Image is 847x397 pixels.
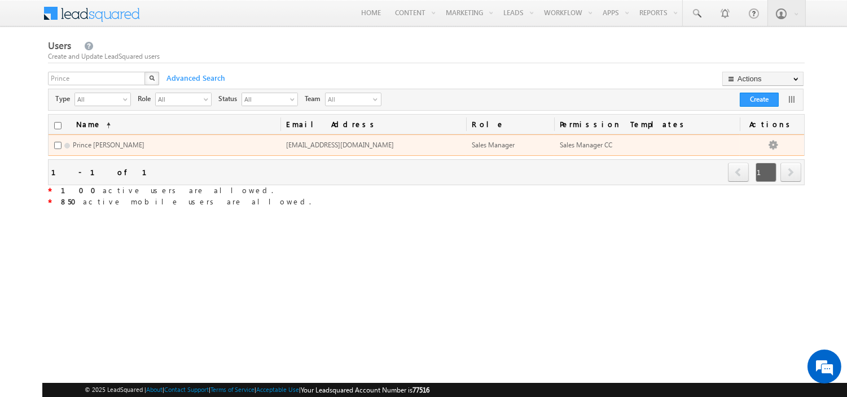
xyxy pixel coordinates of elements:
span: Sales Manager CC [560,141,612,149]
span: Prince [PERSON_NAME] [73,141,144,149]
span: © 2025 LeadSquared | | | | | [85,385,429,395]
div: Minimize live chat window [185,6,212,33]
span: Actions [740,115,804,134]
em: Start Chat [153,311,205,326]
span: Advanced Search [161,73,229,83]
strong: 850 [61,197,83,206]
span: All [75,93,121,104]
span: active users are allowed. [61,185,273,195]
div: 1 - 1 of 1 [51,165,160,178]
span: (sorted ascending) [102,121,111,130]
span: All [156,93,202,104]
button: Actions [722,72,804,86]
a: About [146,386,163,393]
a: prev [728,164,749,182]
div: Create and Update LeadSquared users [48,51,805,62]
span: prev [728,163,749,182]
span: All [326,93,371,106]
a: next [780,164,801,182]
img: d_60004797649_company_0_60004797649 [19,59,47,74]
span: select [204,96,213,102]
a: Email Address [280,115,466,134]
span: Permission Templates [554,115,740,134]
span: Users [48,39,71,52]
span: Team [305,94,325,104]
a: Name [71,115,116,134]
span: All [242,93,288,104]
span: active mobile users are allowed. [61,197,311,206]
span: select [123,96,132,102]
span: 77516 [412,386,429,394]
button: Create [740,93,779,107]
span: Sales Manager [472,141,515,149]
a: Acceptable Use [256,386,299,393]
textarea: Type your message and hit 'Enter' [15,104,206,302]
img: Search [149,75,155,81]
span: Type [55,94,74,104]
span: Status [218,94,242,104]
span: [EMAIL_ADDRESS][DOMAIN_NAME] [286,141,394,149]
div: Chat with us now [59,59,190,74]
span: select [290,96,299,102]
span: Role [138,94,155,104]
a: Role [466,115,554,134]
strong: 100 [61,185,103,195]
a: Contact Support [164,386,209,393]
span: next [780,163,801,182]
span: Your Leadsquared Account Number is [301,386,429,394]
span: 1 [756,163,776,182]
a: Terms of Service [210,386,254,393]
